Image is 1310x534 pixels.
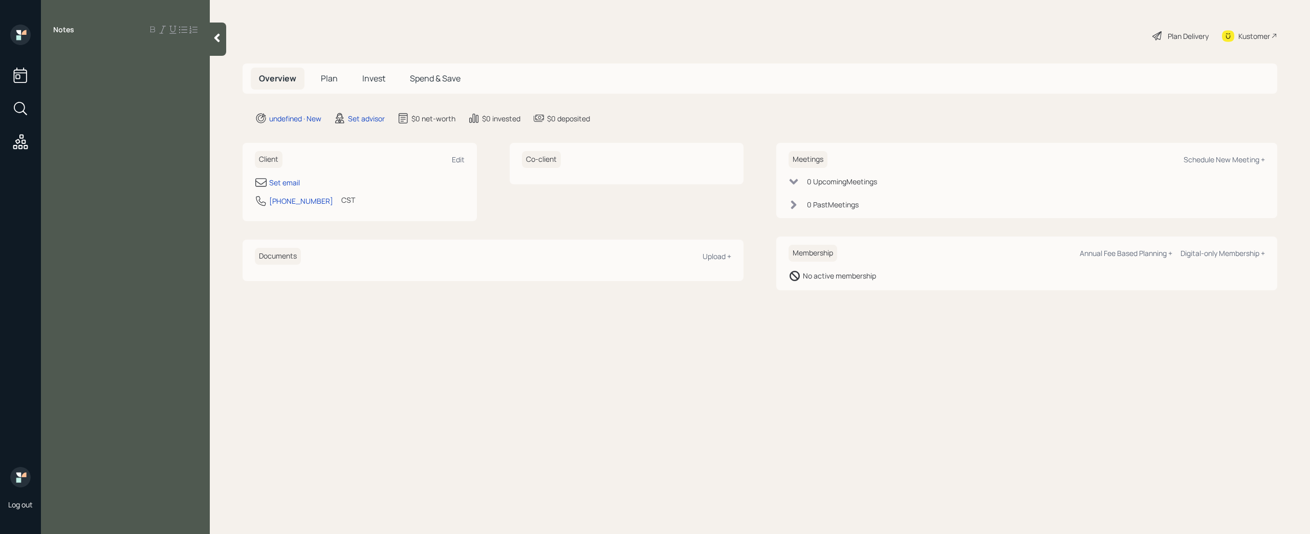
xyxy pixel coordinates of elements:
[411,113,455,124] div: $0 net-worth
[8,500,33,509] div: Log out
[807,199,859,210] div: 0 Past Meeting s
[255,151,282,168] h6: Client
[1080,248,1172,258] div: Annual Fee Based Planning +
[1184,155,1265,164] div: Schedule New Meeting +
[321,73,338,84] span: Plan
[348,113,385,124] div: Set advisor
[789,245,837,262] h6: Membership
[807,176,877,187] div: 0 Upcoming Meeting s
[269,113,321,124] div: undefined · New
[1238,31,1270,41] div: Kustomer
[703,251,731,261] div: Upload +
[547,113,590,124] div: $0 deposited
[522,151,561,168] h6: Co-client
[362,73,385,84] span: Invest
[1168,31,1209,41] div: Plan Delivery
[803,270,876,281] div: No active membership
[269,196,333,206] div: [PHONE_NUMBER]
[269,177,300,188] div: Set email
[410,73,461,84] span: Spend & Save
[452,155,465,164] div: Edit
[259,73,296,84] span: Overview
[1181,248,1265,258] div: Digital-only Membership +
[341,195,355,205] div: CST
[10,467,31,487] img: retirable_logo.png
[255,248,301,265] h6: Documents
[53,25,74,35] label: Notes
[482,113,520,124] div: $0 invested
[789,151,827,168] h6: Meetings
